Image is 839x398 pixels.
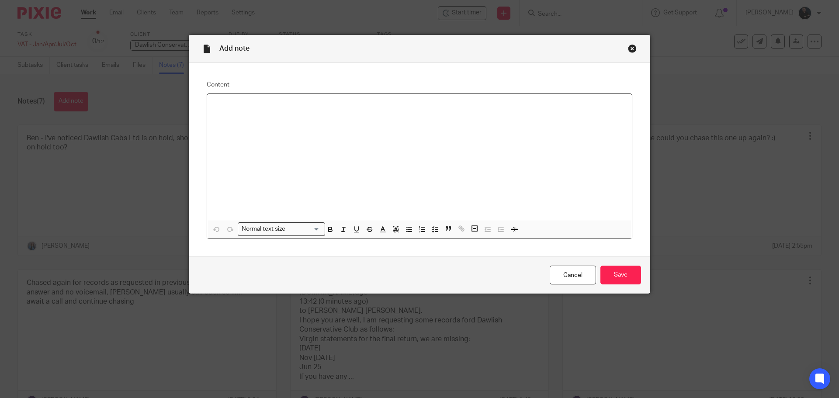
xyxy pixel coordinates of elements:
[207,80,632,89] label: Content
[628,44,637,53] div: Close this dialog window
[550,266,596,284] a: Cancel
[240,225,288,234] span: Normal text size
[238,222,325,236] div: Search for option
[219,45,250,52] span: Add note
[600,266,641,284] input: Save
[288,225,320,234] input: Search for option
